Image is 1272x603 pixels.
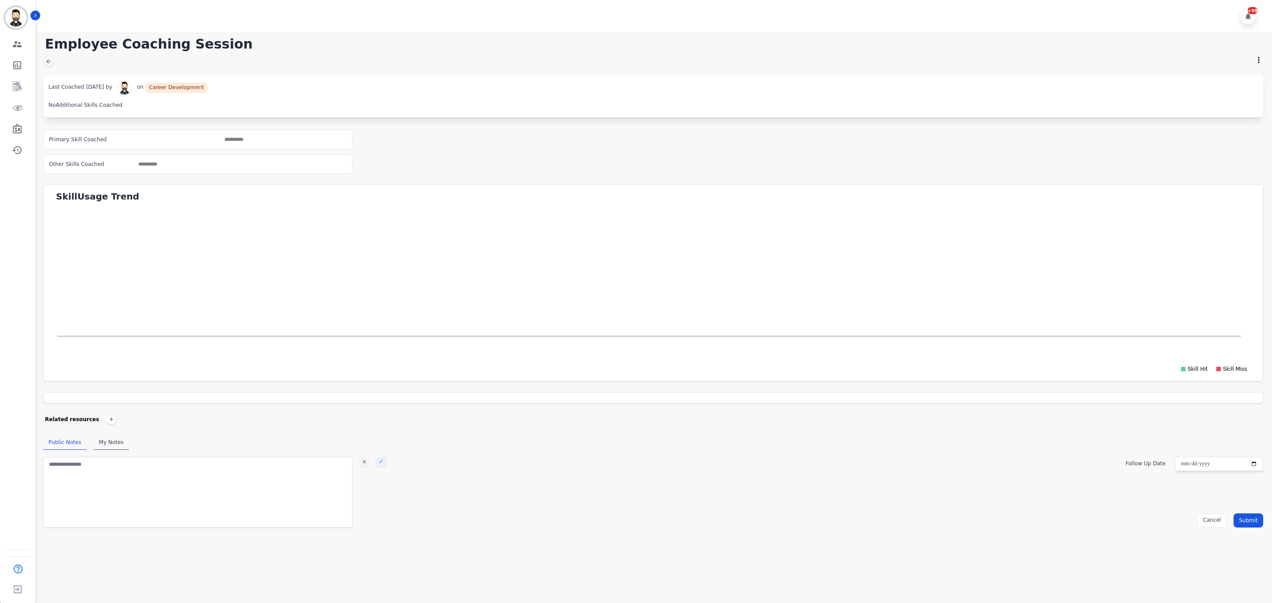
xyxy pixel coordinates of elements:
[45,36,253,52] h1: Employee Coaching Session
[145,83,208,93] div: Career Development
[360,457,369,467] div: ✕
[1126,460,1166,467] label: Follow Up Date
[5,7,26,28] img: Bordered avatar
[45,414,99,425] div: Related resources
[86,81,104,95] span: [DATE]
[1234,513,1263,528] button: Submit
[49,98,122,112] div: No Additional Skills Coached
[1223,366,1247,372] text: Skill Miss
[56,190,1263,203] div: Skill Usage Trend
[136,160,189,168] ul: selected options
[94,435,129,450] div: My Notes
[117,81,132,95] img: avatar
[106,414,117,425] div: +
[49,130,107,149] div: Primary Skill Coached
[1197,513,1227,528] button: Cancel
[376,457,386,467] div: ✓
[43,435,87,450] div: Public Notes
[1248,7,1257,14] div: +99
[221,136,350,143] ul: selected options
[1188,366,1208,372] text: Skill Hit
[49,81,1258,95] div: Last Coached by on
[49,155,104,173] div: Other Skills Coached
